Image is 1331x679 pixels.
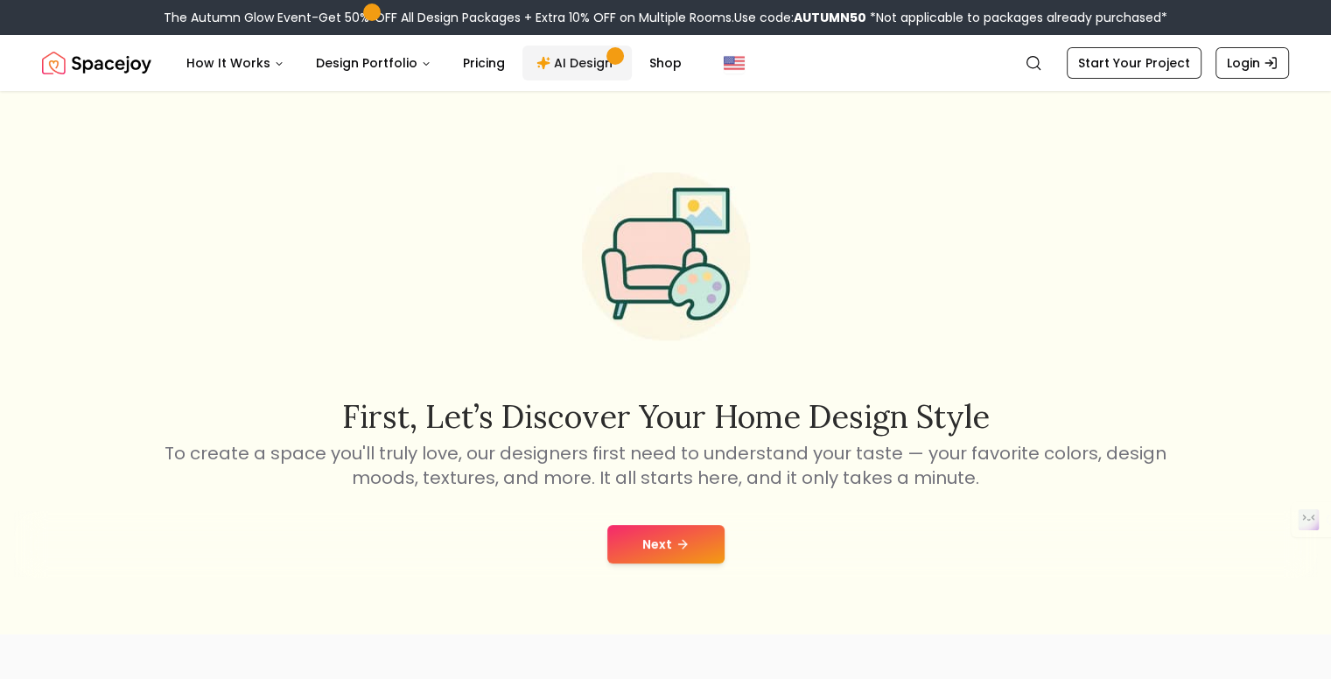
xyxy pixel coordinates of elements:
[162,399,1170,434] h2: First, let’s discover your home design style
[522,45,632,80] a: AI Design
[172,45,696,80] nav: Main
[302,45,445,80] button: Design Portfolio
[734,9,866,26] span: Use code:
[554,145,778,369] img: Start Style Quiz Illustration
[42,35,1289,91] nav: Global
[635,45,696,80] a: Shop
[866,9,1167,26] span: *Not applicable to packages already purchased*
[172,45,298,80] button: How It Works
[794,9,866,26] b: AUTUMN50
[449,45,519,80] a: Pricing
[724,52,745,73] img: United States
[162,441,1170,490] p: To create a space you'll truly love, our designers first need to understand your taste — your fav...
[42,45,151,80] a: Spacejoy
[42,45,151,80] img: Spacejoy Logo
[1067,47,1201,79] a: Start Your Project
[1215,47,1289,79] a: Login
[607,525,725,563] button: Next
[164,9,1167,26] div: The Autumn Glow Event-Get 50% OFF All Design Packages + Extra 10% OFF on Multiple Rooms.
